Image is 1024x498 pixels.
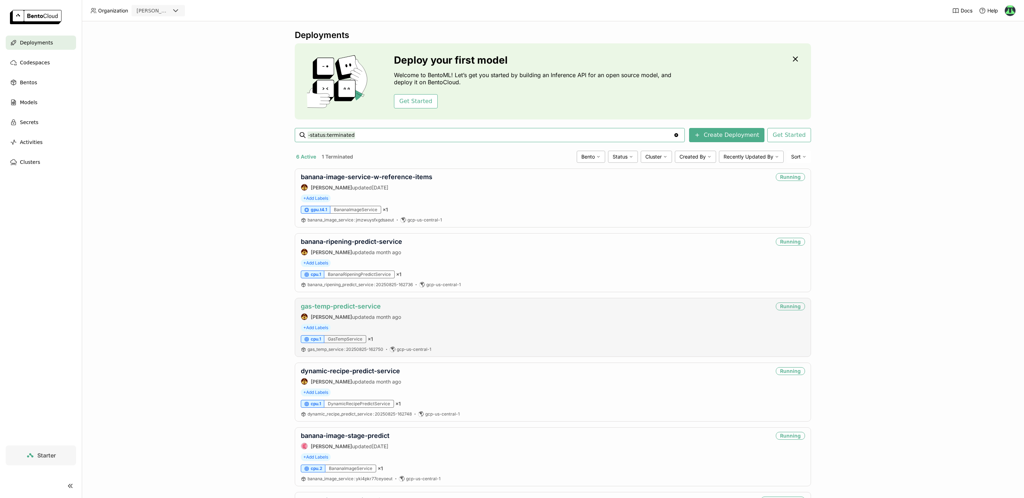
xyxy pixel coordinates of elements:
[961,7,972,14] span: Docs
[308,476,393,481] span: banana_image_service yki4pkr77ceyoeut
[308,476,393,482] a: banana_image_service:yki4pkr77ceyoeut
[6,75,76,90] a: Bentos
[324,271,395,278] div: BananaRipeningPredictService
[395,401,401,407] span: × 1
[301,259,331,267] span: +Add Labels
[301,194,331,202] span: +Add Labels
[6,445,76,465] a: Starter
[300,55,377,108] img: cover onboarding
[308,411,412,417] a: dynamic_recipe_predict_service:20250825-162748
[641,151,672,163] div: Cluster
[301,378,401,385] div: updated
[311,184,352,191] strong: [PERSON_NAME]
[581,154,595,160] span: Bento
[673,132,679,138] svg: Clear value
[952,7,972,14] a: Docs
[613,154,628,160] span: Status
[308,129,673,141] input: Search
[675,151,716,163] div: Created By
[374,282,375,287] span: :
[20,58,50,67] span: Codespaces
[776,367,805,375] div: Running
[37,452,56,459] span: Starter
[311,336,321,342] span: cpu.1
[719,151,784,163] div: Recently Updated By
[368,336,373,342] span: × 1
[137,7,170,14] div: [PERSON_NAME]
[6,95,76,109] a: Models
[396,271,401,278] span: × 1
[372,443,388,449] span: [DATE]
[354,476,355,481] span: :
[20,38,53,47] span: Deployments
[394,54,675,66] h3: Deploy your first model
[301,238,402,245] a: banana-ripening-predict-service
[20,118,38,127] span: Secrets
[311,249,352,255] strong: [PERSON_NAME]
[645,154,662,160] span: Cluster
[776,238,805,246] div: Running
[325,465,376,472] div: BananaImageService
[689,128,764,142] button: Create Deployment
[786,151,811,163] div: Sort
[20,138,43,146] span: Activities
[394,94,438,108] button: Get Started
[324,400,394,408] div: DynamicRecipePredictService
[301,248,402,256] div: updated
[308,411,412,417] span: dynamic_recipe_predict_service 20250825-162748
[979,7,998,14] div: Help
[397,347,431,352] span: gcp-us-central-1
[10,10,62,24] img: logo
[6,135,76,149] a: Activities
[608,151,638,163] div: Status
[308,347,383,352] span: gas_temp_service 20250825-162750
[301,314,308,320] img: Agastya Mondal
[679,154,706,160] span: Created By
[1005,5,1015,16] img: Sean O'Callahan
[6,55,76,70] a: Codespaces
[20,158,40,166] span: Clusters
[301,313,401,320] div: updated
[308,217,394,223] span: banana_image_service jmzwuysfxgdsaeut
[776,302,805,310] div: Running
[373,411,374,417] span: :
[372,314,401,320] span: a month ago
[987,7,998,14] span: Help
[311,314,352,320] strong: [PERSON_NAME]
[311,401,321,407] span: cpu.1
[354,217,355,223] span: :
[776,173,805,181] div: Running
[6,155,76,169] a: Clusters
[372,249,401,255] span: a month ago
[308,217,394,223] a: banana_image_service:jmzwuysfxgdsaeut
[577,151,605,163] div: Bento
[98,7,128,14] span: Organization
[425,411,460,417] span: gcp-us-central-1
[330,206,381,214] div: BananaImageService
[301,378,308,385] img: Agastya Mondal
[372,379,401,385] span: a month ago
[311,207,327,213] span: gpu.t4.1
[301,367,400,375] a: dynamic-recipe-predict-service
[776,432,805,440] div: Running
[301,453,331,461] span: +Add Labels
[301,443,308,449] img: Zuyang Liu
[295,152,318,161] button: 6 Active
[20,98,37,107] span: Models
[406,476,441,482] span: gcp-us-central-1
[394,71,675,86] p: Welcome to BentoML! Let’s get you started by building an Inference API for an open source model, ...
[308,347,383,352] a: gas_temp_service:20250825-162750
[295,30,811,41] div: Deployments
[6,115,76,129] a: Secrets
[311,443,352,449] strong: [PERSON_NAME]
[301,443,389,450] div: updated
[344,347,345,352] span: :
[308,282,413,287] span: banana_ripening_predict_service 20250825-162736
[301,324,331,332] span: +Add Labels
[6,36,76,50] a: Deployments
[383,207,388,213] span: × 1
[301,249,308,255] img: Agastya Mondal
[324,335,366,343] div: GasTempService
[372,184,388,191] span: [DATE]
